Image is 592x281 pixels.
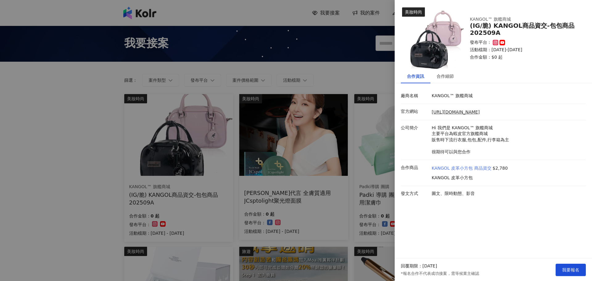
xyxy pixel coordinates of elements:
p: 活動檔期：[DATE]-[DATE] [470,47,578,53]
p: 公司簡介 [401,125,429,131]
p: 合作金額： $0 起 [470,54,578,60]
p: 合作商品 [401,165,429,171]
p: 廠商名稱 [401,93,429,99]
p: KANGOL 皮革小方包 [432,175,508,181]
img: KANGOL 皮革小方包 商品資交 [402,7,464,69]
p: Hi 我們是 KANGOL™ 旗艦商城 主要平台為蝦皮官方旗艦商城 販售時下流行衣服,包包,配件,行李箱為主 很期待可以與您合作 [432,125,583,155]
p: 發文方式 [401,191,429,197]
p: KANGOL™ 旗艦商城 [432,93,583,99]
div: (IG/脆) KANGOL商品資交-包包商品202509A [470,22,578,36]
p: 發布平台： [470,39,491,46]
button: 我要報名 [556,264,586,276]
p: 回覆期限：[DATE] [401,263,437,269]
p: 官方網站 [401,109,429,115]
div: 合作細節 [437,73,454,80]
a: KANGOL 皮革小方包 商品資交 [432,165,491,171]
span: 我要報名 [562,267,579,272]
p: 圖文、限時動態、影音 [432,191,583,197]
p: $2,780 [493,165,508,171]
a: [URL][DOMAIN_NAME] [432,110,480,114]
div: KANGOL™ 旗艦商城 [470,16,569,23]
div: 合作資訊 [407,73,424,80]
p: *報名合作不代表成功接案，需等候業主確認 [401,271,479,276]
div: 美妝時尚 [402,7,425,17]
